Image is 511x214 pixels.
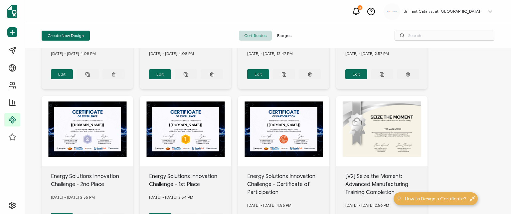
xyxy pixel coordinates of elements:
div: 3 [358,5,362,10]
span: How to Design a Certificate? [405,195,466,202]
div: [DATE] - [DATE] 4.08 PM [51,45,133,63]
button: Edit [345,69,368,79]
button: Edit [51,69,73,79]
span: Certificates [239,31,272,41]
img: minimize-icon.svg [470,196,475,201]
div: [V2] Seize the Moment: Advanced Manufacturing Training Completion [345,172,428,196]
div: [DATE] - [DATE] 2.57 PM [345,45,428,63]
input: Search [395,31,494,41]
span: Badges [272,31,297,41]
div: [DATE] - [DATE] 2.55 PM [51,188,133,206]
div: Energy Solutions Innovation Challenge - Certificate of Participation [247,172,330,196]
div: [DATE] - [DATE] 4.08 PM [149,45,232,63]
img: sertifier-logomark-colored.svg [7,5,17,18]
h5: Brilliant Catalyst at [GEOGRAPHIC_DATA] [404,9,480,14]
button: Create New Design [42,31,90,41]
div: [DATE] - [DATE] 12.47 PM [247,45,330,63]
iframe: Chat Widget [478,182,511,214]
img: 28e2a37b-4c56-497c-92cd-8aa147a594b9.png [387,11,397,12]
button: Edit [149,69,171,79]
div: Energy Solutions Innovation Challenge - 2nd Place [51,172,133,188]
button: Edit [247,69,269,79]
div: [DATE] - [DATE] 2.54 PM [149,188,232,206]
div: Energy Solutions Innovation Challenge - 1st Place [149,172,232,188]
